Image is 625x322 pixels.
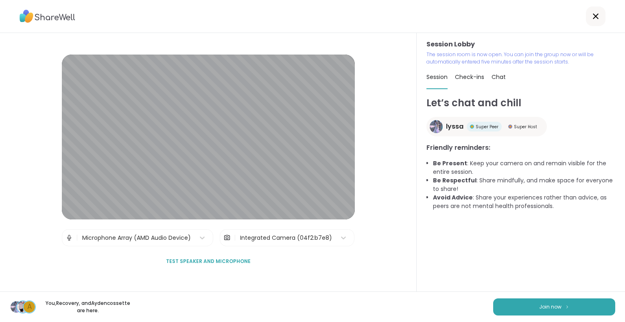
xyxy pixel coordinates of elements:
[426,96,615,110] h1: Let’s chat and chill
[433,176,476,184] b: Be Respectful
[17,301,28,313] img: Recovery
[223,230,231,246] img: Camera
[42,300,133,314] p: You, Recovery , and Aydencossette are here.
[470,125,474,129] img: Super Peer
[493,298,615,315] button: Join now
[433,159,615,176] li: : Keep your camera on and remain visible for the entire session.
[82,234,191,242] div: Microphone Array (AMD Audio Device)
[426,51,615,66] p: The session room is now open. You can join the group now or will be automatically entered five mi...
[166,258,251,265] span: Test speaker and microphone
[539,303,562,311] span: Join now
[234,230,236,246] span: |
[426,117,547,136] a: lyssalyssaSuper PeerSuper PeerSuper HostSuper Host
[426,39,615,49] h3: Session Lobby
[446,122,463,131] span: lyssa
[27,302,32,312] span: A
[514,124,537,130] span: Super Host
[433,159,467,167] b: Be Present
[455,73,484,81] span: Check-ins
[476,124,498,130] span: Super Peer
[433,193,615,210] li: : Share your experiences rather than advice, as peers are not mental health professionals.
[433,193,473,202] b: Avoid Advice
[430,120,443,133] img: lyssa
[433,176,615,193] li: : Share mindfully, and make space for everyone to share!
[11,301,22,313] img: lyssa
[492,73,506,81] span: Chat
[20,7,75,26] img: ShareWell Logo
[76,230,78,246] span: |
[240,234,332,242] div: Integrated Camera (04f2:b7e8)
[163,253,254,270] button: Test speaker and microphone
[508,125,512,129] img: Super Host
[426,73,448,81] span: Session
[426,143,615,153] h3: Friendly reminders:
[565,304,570,309] img: ShareWell Logomark
[66,230,73,246] img: Microphone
